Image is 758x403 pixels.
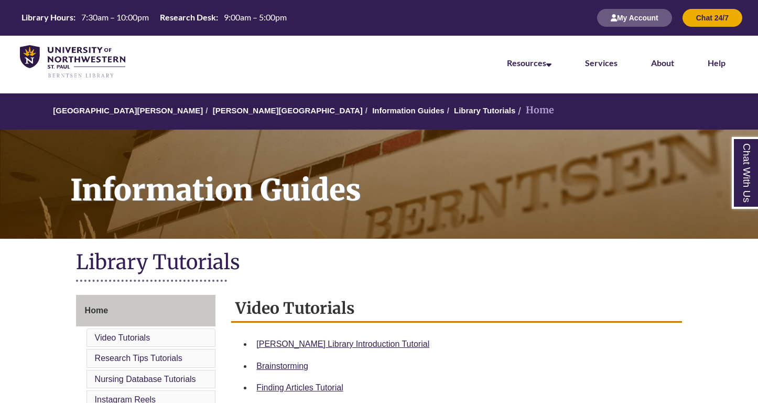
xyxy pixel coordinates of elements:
[708,58,725,68] a: Help
[213,106,363,115] a: [PERSON_NAME][GEOGRAPHIC_DATA]
[256,362,308,370] a: Brainstorming
[231,295,682,323] h2: Video Tutorials
[95,333,150,342] a: Video Tutorials
[76,249,683,277] h1: Library Tutorials
[17,12,291,24] a: Hours Today
[95,375,196,384] a: Nursing Database Tutorials
[585,58,618,68] a: Services
[81,12,149,22] span: 7:30am – 10:00pm
[507,58,551,68] a: Resources
[651,58,674,68] a: About
[597,13,672,22] a: My Account
[156,12,220,23] th: Research Desk:
[515,103,554,118] li: Home
[683,13,742,22] a: Chat 24/7
[224,12,287,22] span: 9:00am – 5:00pm
[17,12,77,23] th: Library Hours:
[597,9,672,27] button: My Account
[59,130,758,225] h1: Information Guides
[85,306,108,315] span: Home
[454,106,515,115] a: Library Tutorials
[256,340,429,348] a: [PERSON_NAME] Library Introduction Tutorial
[53,106,203,115] a: [GEOGRAPHIC_DATA][PERSON_NAME]
[256,383,343,392] a: Finding Articles Tutorial
[17,12,291,23] table: Hours Today
[683,9,742,27] button: Chat 24/7
[20,45,125,79] img: UNWSP Library Logo
[372,106,445,115] a: Information Guides
[76,295,216,326] a: Home
[95,354,182,363] a: Research Tips Tutorials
